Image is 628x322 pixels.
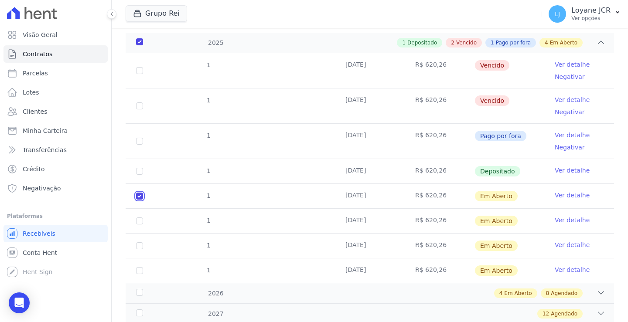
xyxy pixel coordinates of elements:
a: Conta Hent [3,244,108,261]
a: Negativação [3,180,108,197]
div: Plataformas [7,211,104,221]
input: default [136,267,143,274]
td: [DATE] [335,209,405,233]
a: Parcelas [3,64,108,82]
span: Agendado [551,289,577,297]
a: Recebíveis [3,225,108,242]
a: Ver detalhe [555,60,590,69]
td: R$ 620,26 [405,124,474,159]
a: Transferências [3,141,108,159]
span: Clientes [23,107,47,116]
span: 2 [451,39,454,47]
span: 1 [206,167,211,174]
span: 12 [543,310,549,318]
span: Em Aberto [475,216,518,226]
td: R$ 620,26 [405,209,474,233]
span: Vencido [475,60,509,71]
a: Negativar [555,73,585,80]
a: Negativar [555,108,585,115]
input: default [136,67,143,74]
span: Em Aberto [475,241,518,251]
span: LJ [555,11,560,17]
td: [DATE] [335,234,405,258]
input: Só é possível selecionar pagamentos em aberto [136,168,143,175]
div: Open Intercom Messenger [9,292,30,313]
span: 1 [491,39,494,47]
span: 1 [206,192,211,199]
span: 1 [402,39,406,47]
span: 1 [206,242,211,249]
p: Loyane JCR [571,6,611,15]
a: Ver detalhe [555,241,590,249]
span: Recebíveis [23,229,55,238]
a: Contratos [3,45,108,63]
a: Ver detalhe [555,166,590,175]
input: default [136,217,143,224]
span: Transferências [23,146,67,154]
a: Ver detalhe [555,191,590,200]
td: R$ 620,26 [405,159,474,183]
span: Em Aberto [475,191,518,201]
span: Vencido [456,39,477,47]
span: Depositado [407,39,437,47]
a: Visão Geral [3,26,108,44]
span: 1 [206,61,211,68]
span: 8 [546,289,549,297]
td: R$ 620,26 [405,184,474,208]
span: Pago por fora [475,131,526,141]
td: R$ 620,26 [405,258,474,283]
span: Pago por fora [496,39,531,47]
span: 4 [545,39,548,47]
button: LJ Loyane JCR Ver opções [542,2,628,26]
span: Visão Geral [23,31,58,39]
a: Clientes [3,103,108,120]
span: Lotes [23,88,39,97]
td: [DATE] [335,184,405,208]
a: Ver detalhe [555,265,590,274]
td: [DATE] [335,53,405,88]
span: Em Aberto [504,289,532,297]
td: [DATE] [335,124,405,159]
td: R$ 620,26 [405,234,474,258]
span: 1 [206,217,211,224]
td: R$ 620,26 [405,88,474,123]
input: default [136,193,143,200]
button: Grupo Rei [126,5,187,22]
a: Crédito [3,160,108,178]
a: Ver detalhe [555,95,590,104]
span: Parcelas [23,69,48,78]
a: Ver detalhe [555,216,590,224]
span: 1 [206,132,211,139]
span: 1 [206,267,211,274]
span: 1 [206,97,211,104]
span: Contratos [23,50,52,58]
span: Conta Hent [23,248,57,257]
a: Minha Carteira [3,122,108,139]
span: Em Aberto [550,39,577,47]
input: default [136,242,143,249]
input: default [136,102,143,109]
span: Vencido [475,95,509,106]
td: [DATE] [335,159,405,183]
span: Crédito [23,165,45,173]
span: Em Aberto [475,265,518,276]
span: 4 [499,289,503,297]
a: Negativar [555,144,585,151]
td: [DATE] [335,88,405,123]
a: Lotes [3,84,108,101]
span: Negativação [23,184,61,193]
span: Depositado [475,166,520,176]
p: Ver opções [571,15,611,22]
a: Ver detalhe [555,131,590,139]
td: [DATE] [335,258,405,283]
span: Agendado [551,310,577,318]
span: Minha Carteira [23,126,68,135]
td: R$ 620,26 [405,53,474,88]
input: Só é possível selecionar pagamentos em aberto [136,138,143,145]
